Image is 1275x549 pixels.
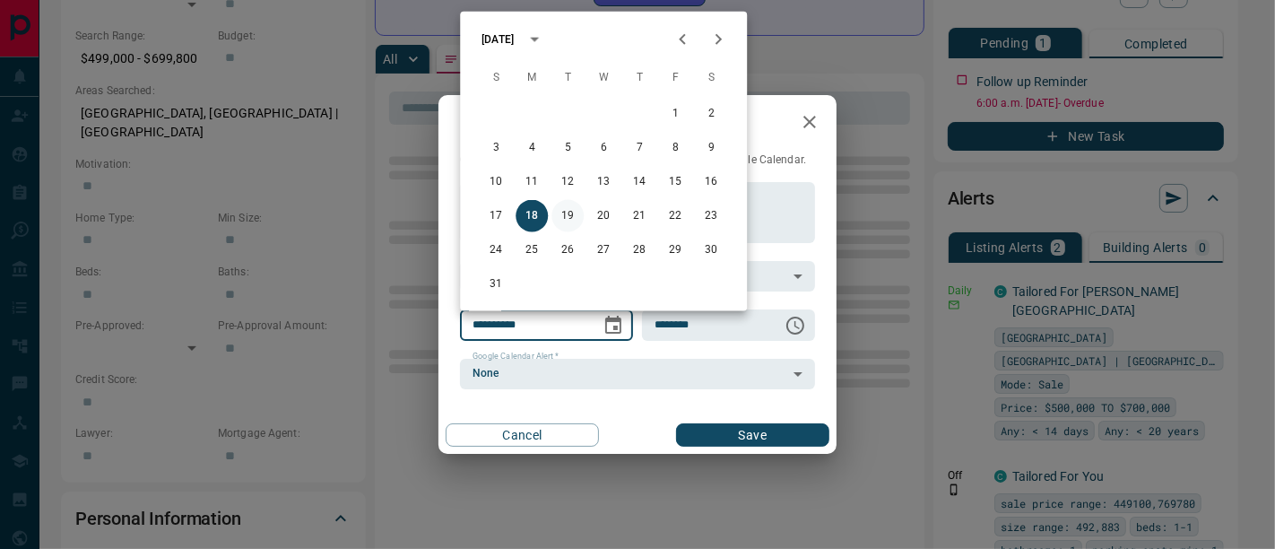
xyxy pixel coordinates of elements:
button: 26 [551,234,584,266]
button: 3 [480,132,512,164]
button: 28 [623,234,655,266]
span: Friday [659,60,691,96]
span: Wednesday [587,60,620,96]
button: 14 [623,166,655,198]
label: Google Calendar Alert [473,351,559,362]
button: 25 [516,234,548,266]
button: 24 [480,234,512,266]
span: Monday [516,60,548,96]
button: 13 [587,166,620,198]
button: 9 [695,132,727,164]
button: 27 [587,234,620,266]
div: [DATE] [481,31,514,48]
span: Thursday [623,60,655,96]
button: 19 [551,200,584,232]
button: Choose time, selected time is 6:00 AM [777,308,813,344]
button: 11 [516,166,548,198]
span: Sunday [480,60,512,96]
button: 30 [695,234,727,266]
h2: Edit Task [438,95,555,152]
span: Tuesday [551,60,584,96]
button: 10 [480,166,512,198]
button: 17 [480,200,512,232]
button: 22 [659,200,691,232]
button: 5 [551,132,584,164]
button: 8 [659,132,691,164]
button: 31 [480,268,512,301]
button: 16 [695,166,727,198]
button: 15 [659,166,691,198]
button: Save [676,423,829,447]
button: 7 [623,132,655,164]
button: Choose date, selected date is Aug 18, 2025 [595,308,631,344]
button: 23 [695,200,727,232]
button: 1 [659,98,691,130]
button: Cancel [446,423,599,447]
button: 2 [695,98,727,130]
button: 21 [623,200,655,232]
button: 29 [659,234,691,266]
button: 4 [516,132,548,164]
span: Saturday [695,60,727,96]
button: Next month [700,22,736,57]
button: calendar view is open, switch to year view [519,24,550,55]
div: None [460,359,815,389]
button: Previous month [664,22,700,57]
button: 12 [551,166,584,198]
button: 18 [516,200,548,232]
button: 6 [587,132,620,164]
button: 20 [587,200,620,232]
